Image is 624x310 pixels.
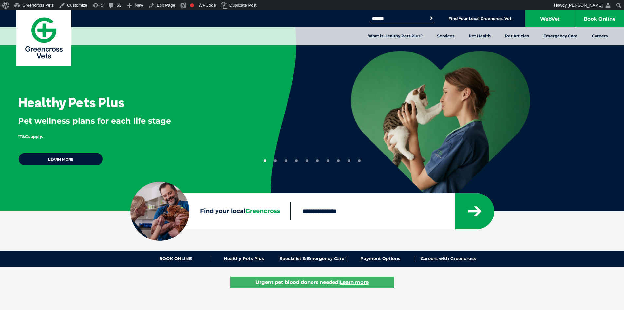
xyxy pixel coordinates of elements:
[525,10,575,27] a: WebVet
[285,159,287,162] button: 3 of 10
[278,256,346,261] a: Specialist & Emergency Care
[568,3,603,8] span: [PERSON_NAME]
[18,134,43,139] span: *T&Cs apply.
[230,277,394,288] a: Urgent pet blood donors needed!Learn more
[340,279,369,285] u: Learn more
[414,256,482,261] a: Careers with Greencross
[348,159,350,162] button: 9 of 10
[16,10,71,66] a: Greencross Vets
[274,159,277,162] button: 2 of 10
[361,27,430,45] a: What is Healthy Pets Plus?
[498,27,536,45] a: Pet Articles
[190,3,194,7] div: Needs improvement
[430,27,462,45] a: Services
[585,27,615,45] a: Careers
[536,27,585,45] a: Emergency Care
[18,152,103,166] a: Learn more
[428,15,435,22] button: Search
[210,256,278,261] a: Healthy Pets Plus
[337,159,340,162] button: 8 of 10
[142,256,210,261] a: BOOK ONLINE
[358,159,361,162] button: 10 of 10
[18,96,124,109] h3: Healthy Pets Plus
[295,159,298,162] button: 4 of 10
[346,256,414,261] a: Payment Options
[245,207,280,215] span: Greencross
[575,10,624,27] a: Book Online
[18,115,249,127] p: Pet wellness plans for each life stage
[327,159,329,162] button: 7 of 10
[130,206,290,216] label: Find your local
[316,159,319,162] button: 6 of 10
[448,16,511,21] a: Find Your Local Greencross Vet
[306,159,308,162] button: 5 of 10
[462,27,498,45] a: Pet Health
[264,159,266,162] button: 1 of 10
